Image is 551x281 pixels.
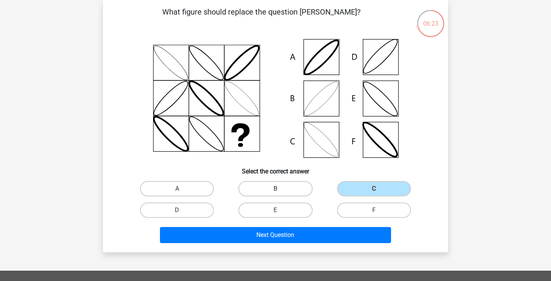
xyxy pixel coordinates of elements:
label: B [238,181,312,196]
label: A [140,181,214,196]
label: D [140,203,214,218]
h6: Select the correct answer [115,162,436,175]
label: E [238,203,312,218]
div: 06:23 [416,9,445,28]
label: C [337,181,411,196]
p: What figure should replace the question [PERSON_NAME]? [115,6,407,29]
button: Next Question [160,227,391,243]
label: F [337,203,411,218]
